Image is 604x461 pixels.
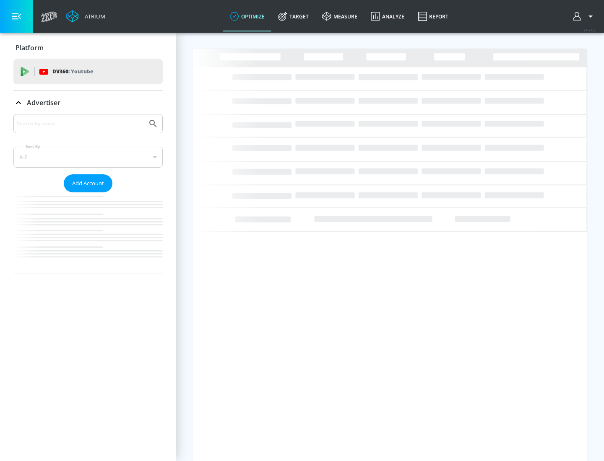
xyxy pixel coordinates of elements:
div: Advertiser [13,114,163,274]
a: Report [411,1,455,31]
p: Platform [16,43,44,52]
input: Search by name [17,118,144,129]
a: Target [271,1,315,31]
div: Advertiser [13,91,163,114]
nav: list of Advertiser [13,192,163,274]
div: A-Z [13,147,163,168]
div: Atrium [81,13,105,20]
p: Youtube [71,67,93,76]
a: optimize [223,1,271,31]
label: Sort By [24,144,42,149]
a: Analyze [364,1,411,31]
button: Add Account [64,174,112,192]
span: Add Account [72,179,104,188]
div: Platform [13,36,163,60]
p: DV360: [52,67,93,76]
span: v 4.24.0 [584,28,596,32]
p: Advertiser [27,98,60,107]
div: DV360: Youtube [13,59,163,84]
a: measure [315,1,364,31]
a: Atrium [66,10,105,23]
